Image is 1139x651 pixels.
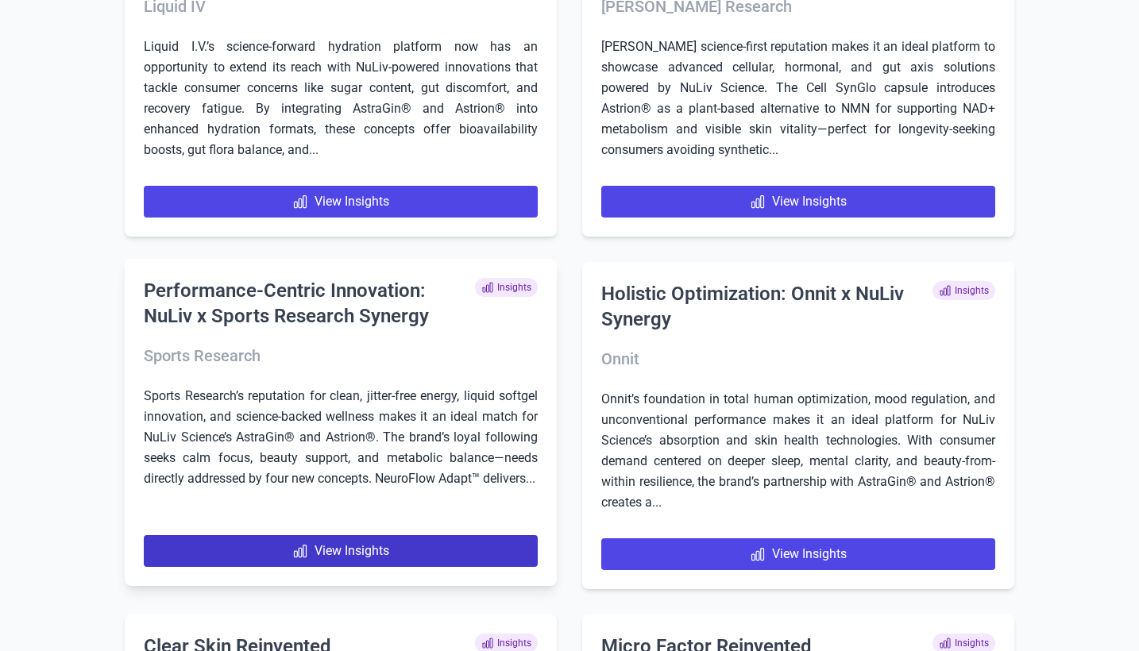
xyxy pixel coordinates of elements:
[601,186,995,218] a: View Insights
[932,281,995,300] span: Insights
[601,389,995,513] p: Onnit’s foundation in total human optimization, mood regulation, and unconventional performance m...
[144,345,538,367] h3: Sports Research
[601,37,995,160] p: [PERSON_NAME] science-first reputation makes it an ideal platform to showcase advanced cellular, ...
[144,535,538,567] a: View Insights
[144,186,538,218] a: View Insights
[601,348,995,370] h3: Onnit
[601,281,932,332] h2: Holistic Optimization: Onnit x NuLiv Synergy
[144,37,538,160] p: Liquid I.V.’s science-forward hydration platform now has an opportunity to extend its reach with ...
[475,278,538,297] span: Insights
[601,538,995,570] a: View Insights
[144,278,475,329] h2: Performance-Centric Innovation: NuLiv x Sports Research Synergy
[144,386,538,510] p: Sports Research’s reputation for clean, jitter-free energy, liquid softgel innovation, and scienc...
